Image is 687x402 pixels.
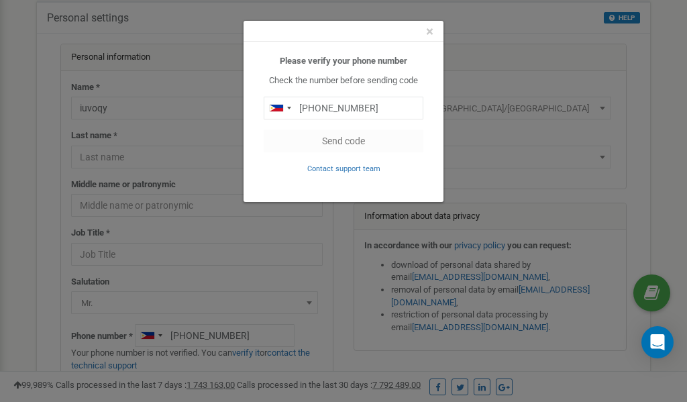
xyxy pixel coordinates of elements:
[307,164,380,173] small: Contact support team
[264,97,423,119] input: 0905 123 4567
[264,97,295,119] div: Telephone country code
[426,25,433,39] button: Close
[264,74,423,87] p: Check the number before sending code
[426,23,433,40] span: ×
[307,163,380,173] a: Contact support team
[641,326,674,358] div: Open Intercom Messenger
[280,56,407,66] b: Please verify your phone number
[264,130,423,152] button: Send code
